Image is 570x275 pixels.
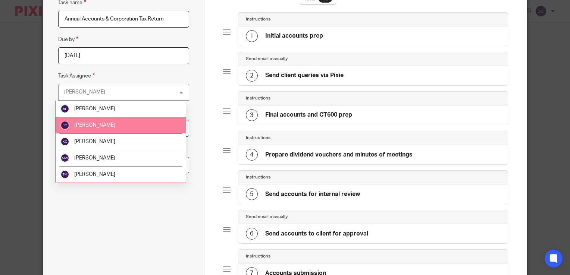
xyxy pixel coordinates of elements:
div: 1 [246,30,258,42]
h4: Send accounts to client for approval [265,230,368,238]
span: [PERSON_NAME] [74,155,115,161]
img: svg%3E [60,154,69,162]
div: 4 [246,149,258,161]
h4: Send email manually [246,56,288,62]
h4: Instructions [246,174,270,180]
div: [PERSON_NAME] [64,89,105,95]
div: 5 [246,188,258,200]
h4: Prepare dividend vouchers and minutes of meetings [265,151,413,159]
span: [PERSON_NAME] [74,106,115,111]
input: Pick a date [58,47,189,64]
span: [PERSON_NAME] [74,139,115,144]
h4: Send email manually [246,214,288,220]
img: svg%3E [60,170,69,179]
img: svg%3E [60,137,69,146]
h4: Send accounts for internal review [265,190,360,198]
label: Task Assignee [58,72,95,80]
label: Due by [58,35,78,44]
h4: Instructions [246,16,270,22]
h4: Initial accounts prep [265,32,323,40]
img: svg%3E [60,121,69,130]
span: [PERSON_NAME] [74,172,115,177]
h4: Send client queries via Pixie [265,72,344,79]
h4: Instructions [246,135,270,141]
h4: Instructions [246,253,270,259]
img: svg%3E [60,104,69,113]
div: 6 [246,228,258,240]
div: 2 [246,70,258,82]
h4: Final accounts and CT600 prep [265,111,352,119]
h4: Instructions [246,95,270,101]
span: [PERSON_NAME] [74,123,115,128]
div: 3 [246,109,258,121]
